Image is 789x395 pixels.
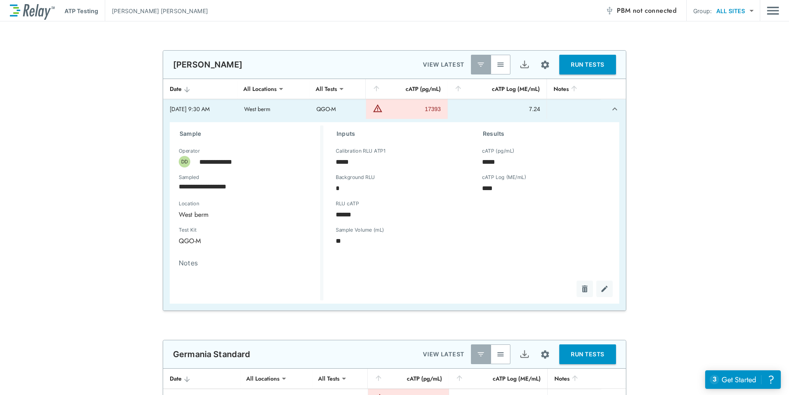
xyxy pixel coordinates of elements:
img: Edit test [600,285,609,293]
img: Warning [373,103,383,113]
div: Notes [554,374,594,383]
input: Choose date, selected date is Sep 24, 2025 [173,178,306,195]
label: Sampled [179,174,199,180]
h3: Results [483,129,609,139]
div: 7.24 [454,105,540,113]
p: [PERSON_NAME] [173,60,242,70]
h3: Sample [180,129,320,139]
button: Main menu [767,3,779,19]
img: View All [496,60,505,69]
iframe: Resource center [705,370,781,389]
label: Calibration RLU ATP1 [336,148,385,154]
p: VIEW LATEST [423,60,464,70]
div: DD [179,156,190,167]
div: All Tests [312,370,345,387]
button: RUN TESTS [559,344,616,364]
img: Settings Icon [540,349,550,360]
img: View All [496,350,505,358]
label: cATP (pg/mL) [482,148,514,154]
th: Date [163,369,240,389]
img: Settings Icon [540,60,550,70]
img: Export Icon [519,349,530,360]
label: Test Kit [179,227,241,233]
button: PBM not connected [602,2,680,19]
img: LuminUltra Relay [10,2,55,20]
button: RUN TESTS [559,55,616,74]
div: All Locations [240,370,285,387]
button: expand row [608,102,622,116]
label: Location [179,201,283,207]
div: cATP Log (ME/mL) [454,84,540,94]
img: Export Icon [519,60,530,70]
img: Offline Icon [605,7,614,15]
button: Export [514,344,534,364]
label: Sample Volume (mL) [336,227,384,233]
label: RLU cATP [336,201,359,207]
label: Background RLU [336,174,375,180]
div: Notes [554,84,594,94]
img: Drawer Icon [767,3,779,19]
p: ATP Testing [65,7,98,15]
div: cATP Log (ME/mL) [455,374,541,383]
button: Export [514,55,534,74]
td: West berm [238,99,310,119]
label: Operator [179,148,200,154]
p: Group: [693,7,712,15]
div: West berm [173,206,312,223]
span: not connected [633,6,676,15]
div: cATP (pg/mL) [372,84,441,94]
span: PBM [617,5,676,16]
img: Latest [477,60,485,69]
table: sticky table [163,79,626,311]
th: Date [163,79,238,99]
img: Latest [477,350,485,358]
div: [DATE] 9:30 AM [170,105,231,113]
td: QGO-M [310,99,366,119]
label: cATP Log (ME/mL) [482,174,526,180]
button: Site setup [534,344,556,365]
div: All Locations [238,81,282,97]
button: Edit test [596,281,613,297]
h3: Inputs [337,129,463,139]
p: [PERSON_NAME] [PERSON_NAME] [112,7,208,15]
button: Site setup [534,54,556,76]
p: Germania Standard [173,349,251,359]
p: VIEW LATEST [423,349,464,359]
div: 17393 [385,105,441,113]
div: All Tests [310,81,343,97]
div: QGO-M [173,232,256,249]
div: cATP (pg/mL) [374,374,442,383]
